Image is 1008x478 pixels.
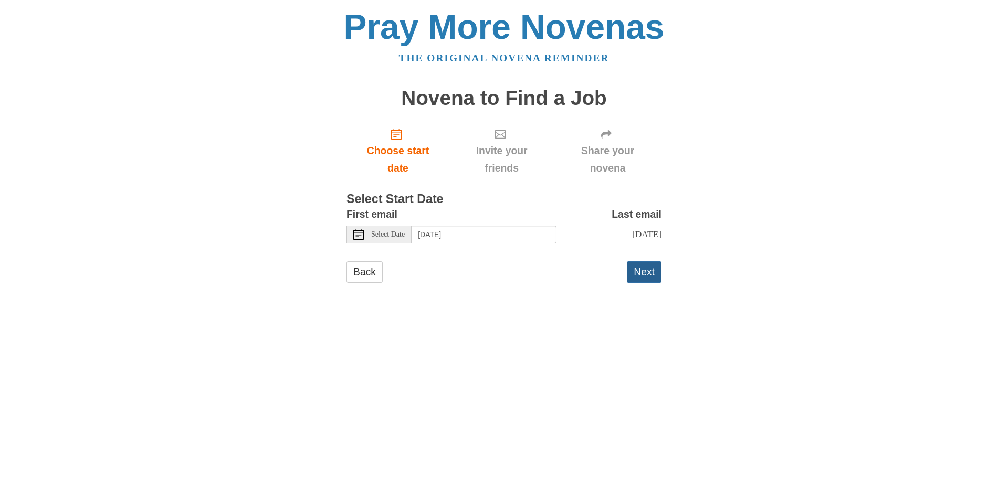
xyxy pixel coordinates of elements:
[554,120,661,182] div: Click "Next" to confirm your start date first.
[346,193,661,206] h3: Select Start Date
[371,231,405,238] span: Select Date
[632,229,661,239] span: [DATE]
[449,120,554,182] div: Click "Next" to confirm your start date first.
[346,87,661,110] h1: Novena to Find a Job
[357,142,439,177] span: Choose start date
[346,206,397,223] label: First email
[344,7,665,46] a: Pray More Novenas
[346,261,383,283] a: Back
[612,206,661,223] label: Last email
[460,142,543,177] span: Invite your friends
[564,142,651,177] span: Share your novena
[346,120,449,182] a: Choose start date
[399,52,610,63] a: The original novena reminder
[627,261,661,283] button: Next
